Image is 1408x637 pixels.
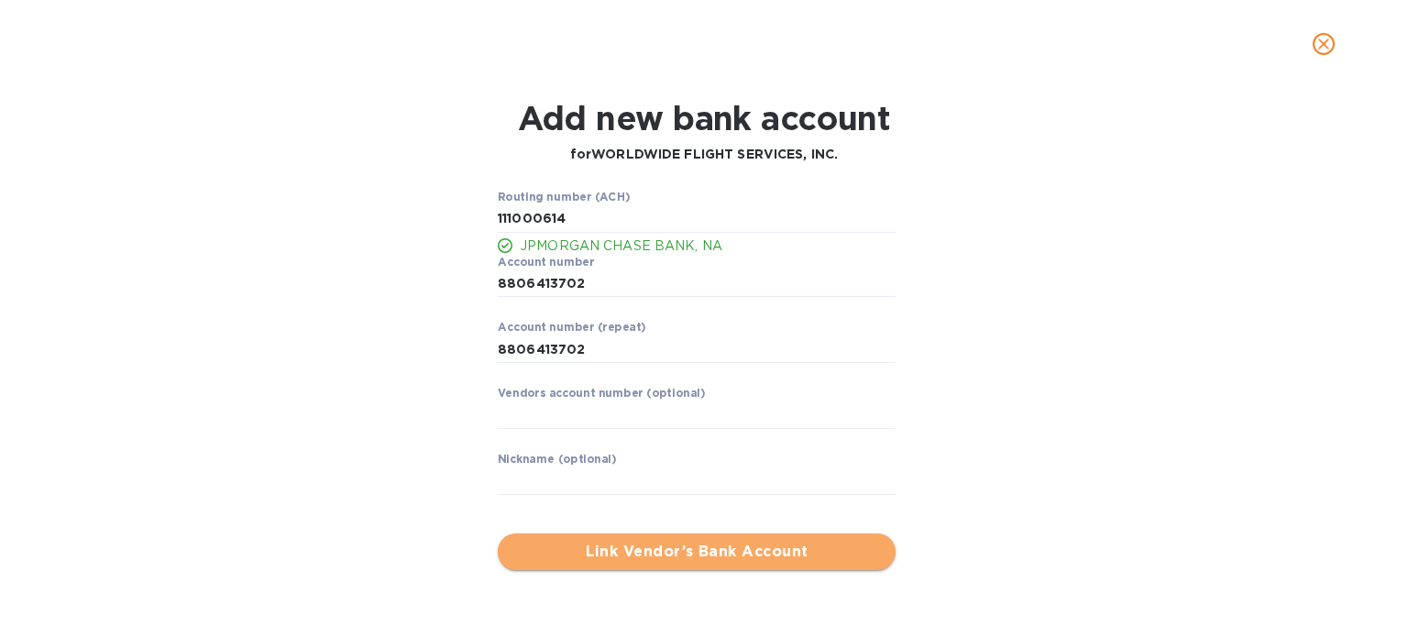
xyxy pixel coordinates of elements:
[512,541,881,563] span: Link Vendor’s Bank Account
[498,323,646,334] label: Account number (repeat)
[518,99,891,137] h1: Add new bank account
[498,192,630,203] label: Routing number (ACH)
[498,533,896,570] button: Link Vendor’s Bank Account
[498,257,594,268] label: Account number
[498,455,617,466] label: Nickname (optional)
[520,236,896,256] p: JPMORGAN CHASE BANK, NA
[1302,22,1346,66] button: close
[498,389,705,400] label: Vendors account number (optional)
[570,147,838,161] b: for WORLDWIDE FLIGHT SERVICES, INC.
